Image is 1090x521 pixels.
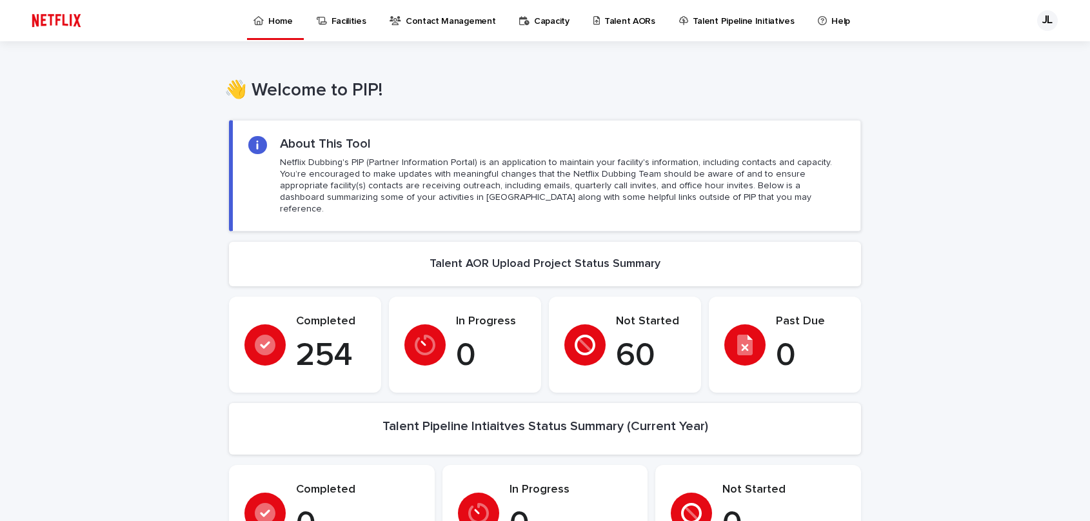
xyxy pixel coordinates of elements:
[224,80,857,102] h1: 👋 Welcome to PIP!
[510,483,633,497] p: In Progress
[456,315,526,329] p: In Progress
[722,483,846,497] p: Not Started
[1037,10,1058,31] div: JL
[616,315,686,329] p: Not Started
[296,483,419,497] p: Completed
[776,337,846,375] p: 0
[296,315,366,329] p: Completed
[456,337,526,375] p: 0
[430,257,660,271] h2: Talent AOR Upload Project Status Summary
[616,337,686,375] p: 60
[280,157,845,215] p: Netflix Dubbing's PIP (Partner Information Portal) is an application to maintain your facility's ...
[296,337,366,375] p: 254
[382,418,708,434] h2: Talent Pipeline Intiaitves Status Summary (Current Year)
[280,136,371,152] h2: About This Tool
[26,8,87,34] img: ifQbXi3ZQGMSEF7WDB7W
[776,315,846,329] p: Past Due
